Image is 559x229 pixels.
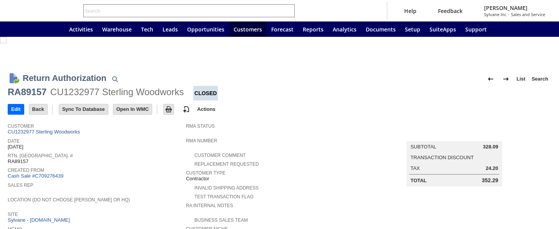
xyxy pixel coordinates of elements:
span: Activities [69,26,93,33]
a: SuiteApps [425,21,461,37]
div: Shortcuts [28,21,46,37]
span: Sylvane Inc [484,12,506,17]
a: Actions [194,106,219,112]
a: Leads [158,21,182,37]
div: RA89157 [8,86,46,98]
span: Documents [366,26,396,33]
div: CU1232977 Sterling Woodworks [50,86,184,98]
a: Rtn. [GEOGRAPHIC_DATA]. # [8,153,73,158]
input: Back [29,104,47,114]
span: RA89157 [8,158,28,165]
a: Activities [65,21,98,37]
span: Tech [141,26,153,33]
input: Print [164,104,174,114]
a: Support [461,21,491,37]
a: Documents [361,21,400,37]
a: RA Internal Notes [186,203,233,208]
a: Recent Records [9,21,28,37]
input: Search [84,6,284,15]
a: Setup [400,21,425,37]
span: Setup [405,26,420,33]
span: Analytics [333,26,357,33]
a: Cash Sale #C709276439 [8,173,63,179]
a: Customer Type [186,170,226,176]
a: Date [8,138,20,144]
a: Location (Do Not Choose [PERSON_NAME] or HQ) [8,197,130,203]
div: Return Authorization successfully Closed [28,52,547,58]
input: Sync To Database [59,104,108,114]
span: Help [404,7,416,15]
a: Opportunities [182,21,229,37]
h1: Return Authorization [23,72,106,84]
img: Quick Find [110,74,119,84]
a: Warehouse [98,21,136,37]
span: SuiteApps [430,26,456,33]
a: Site [8,212,18,217]
a: Subtotal [410,144,436,150]
span: Opportunities [187,26,224,33]
svg: Home [51,25,60,34]
svg: Shortcuts [32,25,41,34]
span: 328.09 [483,144,498,150]
input: Open In WMC [113,104,152,114]
a: Tech [136,21,158,37]
span: Support [465,26,487,33]
span: 24.20 [486,165,498,171]
svg: Search [284,6,293,15]
span: 352.29 [482,177,498,184]
a: Test Transaction Flag [194,194,254,199]
a: Reports [298,21,328,37]
a: Forecast [267,21,298,37]
a: CU1232977 Sterling Woodworks [8,129,82,135]
span: Forecast [271,26,294,33]
svg: Recent Records [14,25,23,34]
a: Analytics [328,21,361,37]
span: Customers [234,26,262,33]
a: Total [410,178,426,183]
span: Sales and Service [511,12,545,17]
span: Feedback [438,7,463,15]
a: Customers [229,21,267,37]
span: Warehouse [102,26,132,33]
a: Sales Rep [8,183,33,188]
a: Transaction Discount [410,155,474,160]
a: RMA Status [186,124,215,129]
a: Replacement Requested [194,161,259,167]
span: [PERSON_NAME] [484,4,545,12]
a: Tax [410,165,420,171]
caption: Summary [406,129,502,141]
div: Confirmation [28,43,547,52]
a: Home [46,21,65,37]
a: Invalid Shipping Address [194,185,259,191]
a: Customer Comment [194,153,246,158]
img: add-record.svg [182,105,191,114]
a: Search [529,73,551,85]
a: Customer [8,124,34,129]
span: Contractor [186,176,209,182]
div: Closed [193,86,218,100]
a: List [514,73,529,85]
a: RMA Number [186,138,217,143]
span: Leads [163,26,178,33]
input: Edit [8,104,24,114]
span: - [508,12,509,17]
span: [DATE] [8,144,23,150]
a: Business Sales Team [194,217,248,223]
img: Next [501,74,511,84]
img: Previous [486,74,495,84]
img: Print [164,105,173,114]
span: Reports [303,26,323,33]
a: Sylvane - [DOMAIN_NAME] [8,217,72,223]
a: Created From [8,168,44,173]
